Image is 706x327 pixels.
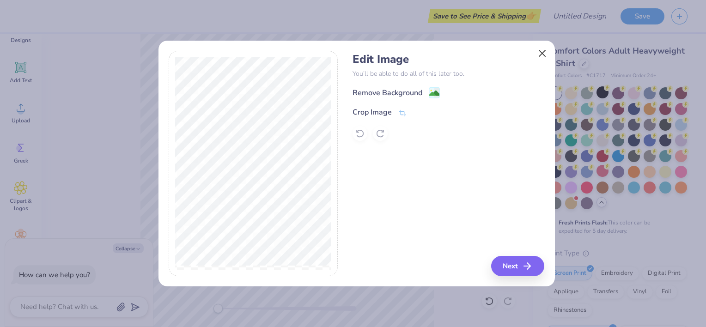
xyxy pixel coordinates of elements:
[491,256,544,276] button: Next
[533,44,551,62] button: Close
[353,107,392,118] div: Crop Image
[353,87,422,98] div: Remove Background
[353,69,544,79] p: You’ll be able to do all of this later too.
[353,53,544,66] h4: Edit Image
